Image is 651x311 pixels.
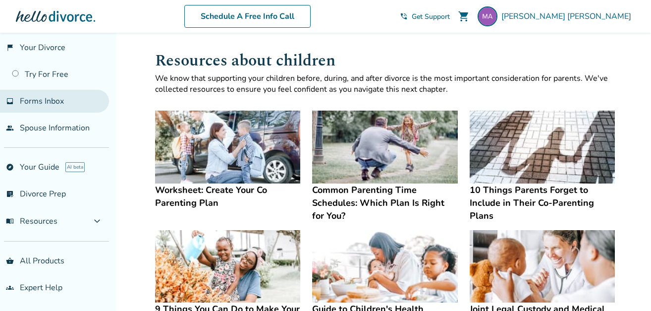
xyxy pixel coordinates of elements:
img: Common Parenting Time Schedules: Which Plan Is Right for You? [312,111,457,184]
a: Common Parenting Time Schedules: Which Plan Is Right for You?Common Parenting Time Schedules: Whi... [312,111,457,222]
p: We know that supporting your children before, during, and after divorce is the most important con... [155,73,615,95]
a: 10 Things Parents Forget to Include in Their Co-Parenting Plans10 Things Parents Forget to Includ... [470,111,615,222]
a: Worksheet: Create Your Co Parenting PlanWorksheet: Create Your Co Parenting Plan [155,111,300,209]
img: Worksheet: Create Your Co Parenting Plan [155,111,300,184]
img: Guide to Children's Health Insurance after Divorce [312,230,457,303]
span: inbox [6,97,14,105]
span: Get Support [412,12,450,21]
span: Resources [6,216,57,227]
span: AI beta [65,162,85,172]
span: menu_book [6,217,14,225]
span: phone_in_talk [400,12,408,20]
span: people [6,124,14,132]
span: shopping_basket [6,257,14,265]
span: [PERSON_NAME] [PERSON_NAME] [501,11,635,22]
span: flag_2 [6,44,14,52]
iframe: Chat Widget [601,263,651,311]
span: groups [6,284,14,292]
span: expand_more [91,215,103,227]
a: Schedule A Free Info Call [184,5,311,28]
h4: 10 Things Parents Forget to Include in Their Co-Parenting Plans [470,184,615,222]
span: Forms Inbox [20,96,64,107]
h1: Resources about children [155,49,615,73]
img: dumbguy38@yahoo.com [478,6,497,26]
span: list_alt_check [6,190,14,198]
img: Joint Legal Custody and Medical Decisions: Who Makes the Decisions? [470,230,615,303]
span: explore [6,163,14,171]
img: 9 Things You Can Do to Make Your Divorce Easier on Your Kids [155,230,300,303]
h4: Worksheet: Create Your Co Parenting Plan [155,184,300,209]
a: phone_in_talkGet Support [400,12,450,21]
img: 10 Things Parents Forget to Include in Their Co-Parenting Plans [470,111,615,184]
span: shopping_cart [458,10,470,22]
h4: Common Parenting Time Schedules: Which Plan Is Right for You? [312,184,457,222]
